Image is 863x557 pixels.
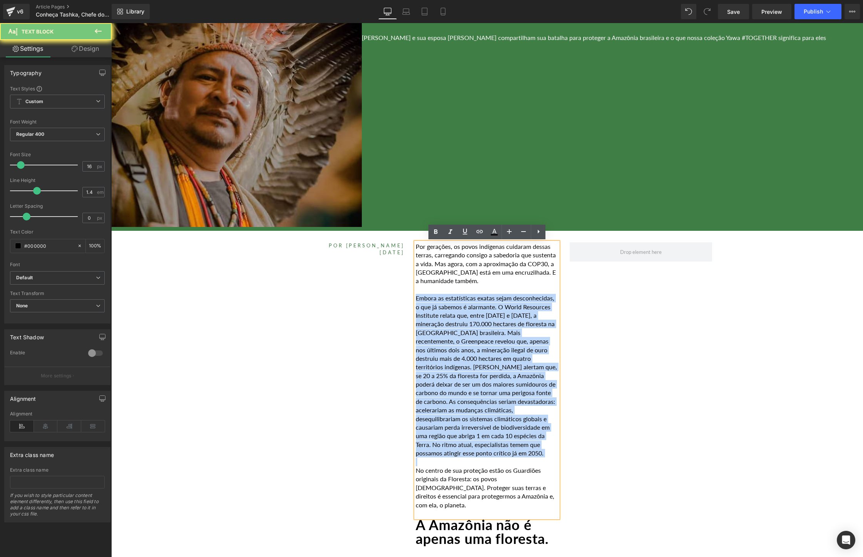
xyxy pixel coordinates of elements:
[36,12,110,18] span: Conheça Tashka, Chefe dos Yawanawá
[36,4,124,10] a: Article Pages
[251,11,715,18] font: [PERSON_NAME] e sua esposa [PERSON_NAME] compartilham sua batalha para proteger a Amazônia brasil...
[86,239,104,253] div: %
[10,467,105,473] div: Extra class name
[24,242,74,250] input: Color
[845,4,860,19] button: More
[415,4,434,19] a: Tablet
[10,391,36,402] div: Alignment
[15,7,25,17] div: v6
[10,119,105,125] div: Font Weight
[126,8,144,15] span: Library
[16,303,28,309] b: None
[10,291,105,296] div: Text Transform
[434,4,452,19] a: Mobile
[804,8,823,15] span: Publish
[22,28,54,35] span: Text Block
[16,131,45,137] b: Regular 400
[10,330,44,340] div: Text Shadow
[304,443,447,486] p: No centro de sua proteção estão os Guardiões originais da Floresta: os povos [DEMOGRAPHIC_DATA]. ...
[112,4,150,19] a: New Library
[761,8,782,16] span: Preview
[5,367,110,385] button: More settings
[304,219,447,262] p: Por gerações, os povos indígenas cuidaram dessas terras, carregando consigo a sabedoria que suste...
[10,178,105,183] div: Line Height
[837,531,855,549] div: Open Intercom Messenger
[10,229,105,235] div: Text Color
[378,4,397,19] a: Desktop
[3,4,30,19] a: v6
[794,4,841,19] button: Publish
[10,447,54,458] div: Extra class name
[10,411,105,417] div: Alignment
[57,40,113,57] a: Design
[97,190,104,195] span: em
[10,152,105,157] div: Font Size
[151,219,293,226] h5: POR [PERSON_NAME]
[10,262,105,267] div: Font
[304,493,437,524] strong: A Amazônia não é apenas uma floresta.
[727,8,740,16] span: Save
[10,203,105,209] div: Letter Spacing
[97,215,104,220] span: px
[10,65,42,76] div: Typography
[10,85,105,92] div: Text Styles
[699,4,715,19] button: Redo
[10,492,105,522] div: If you wish to style particular content element differently, then use this field to add a class n...
[151,226,293,233] h5: [DATE]
[304,271,447,434] p: Embora as estatísticas exatas sejam desconhecidas, o que já sabemos é alarmante. O World Resource...
[16,275,33,281] i: Default
[10,350,80,358] div: Enable
[25,98,43,105] b: Custom
[752,4,791,19] a: Preview
[681,4,696,19] button: Undo
[97,164,104,169] span: px
[41,372,72,379] p: More settings
[397,4,415,19] a: Laptop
